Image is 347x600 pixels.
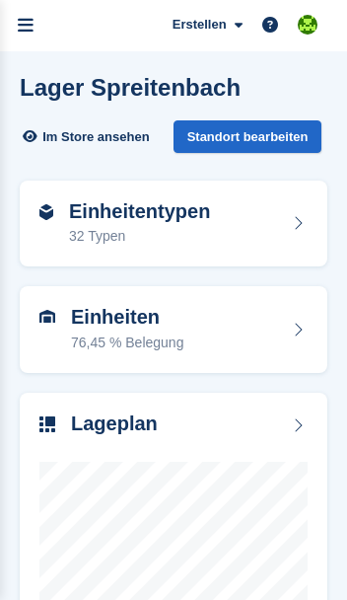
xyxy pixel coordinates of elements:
h2: Einheitentypen [69,200,210,223]
div: 76,45 % Belegung [71,333,183,353]
a: Im Store ansehen [20,120,158,153]
div: Standort bearbeiten [173,120,322,153]
span: Im Store ansehen [42,127,149,147]
a: Einheiten 76,45 % Belegung [20,286,327,373]
img: unit-type-icn-2b2737a686de81e16bb02015468b77c625bbabd49415b5ef34ead5e3b44a266d.svg [39,204,53,220]
span: Erstellen [173,15,227,35]
img: Stefano [298,15,317,35]
a: Standort bearbeiten [173,120,322,161]
h2: Einheiten [71,306,183,329]
h2: Lageplan [71,412,158,435]
a: Einheitentypen 32 Typen [20,181,327,267]
h2: Lager Spreitenbach [20,74,241,101]
img: map-icn-33ee37083ee616e46c38cad1a60f524a97daa1e2b2c8c0bc3eb3415660979fc1.svg [39,416,55,432]
img: unit-icn-7be61d7bf1b0ce9d3e12c5938cc71ed9869f7b940bace4675aadf7bd6d80202e.svg [39,310,55,324]
div: 32 Typen [69,226,210,247]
